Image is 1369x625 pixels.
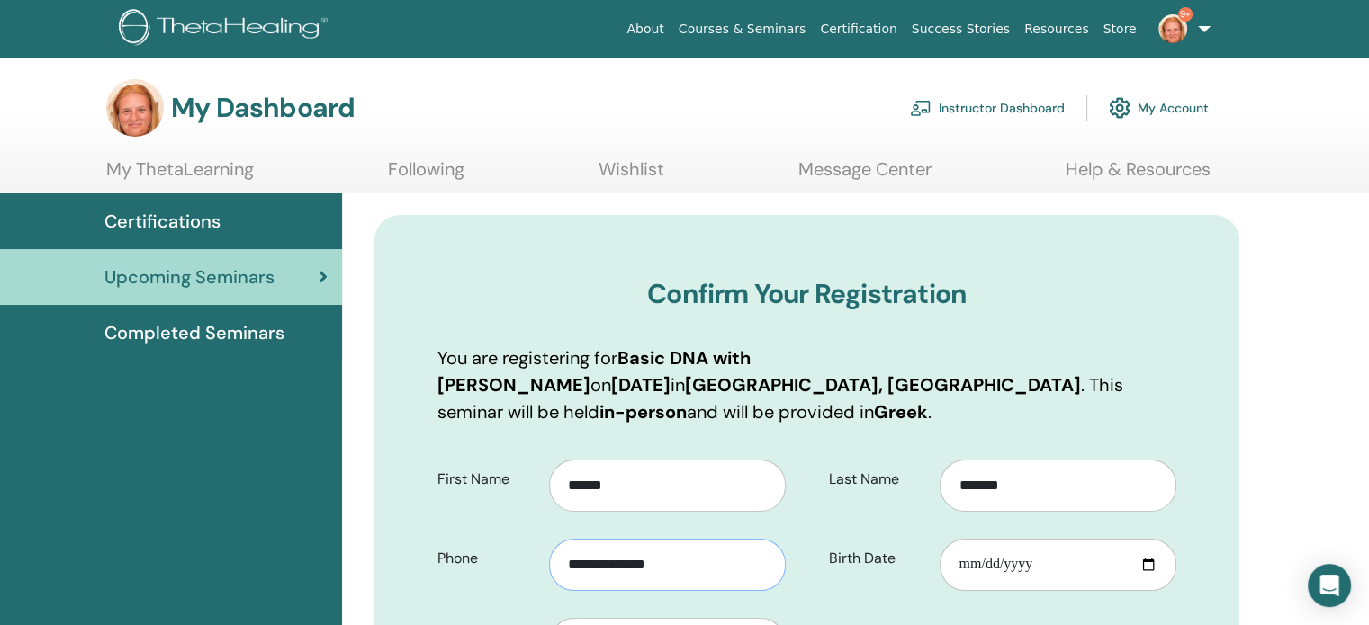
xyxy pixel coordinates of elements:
[1109,93,1130,123] img: cog.svg
[910,100,932,116] img: chalkboard-teacher.svg
[106,79,164,137] img: default.jpg
[813,13,904,46] a: Certification
[424,462,549,496] label: First Name
[1109,88,1209,128] a: My Account
[1017,13,1096,46] a: Resources
[685,373,1081,397] b: [GEOGRAPHIC_DATA], [GEOGRAPHIC_DATA]
[874,400,928,424] b: Greek
[1308,564,1351,607] div: Open Intercom Messenger
[437,344,1176,425] p: You are registering for on in . This seminar will be held and will be provided in .
[437,278,1176,310] h3: Confirm Your Registration
[798,158,932,193] a: Message Center
[599,158,664,193] a: Wishlist
[106,158,254,193] a: My ThetaLearning
[424,541,549,576] label: Phone
[388,158,464,193] a: Following
[104,208,221,235] span: Certifications
[1066,158,1211,193] a: Help & Resources
[1178,7,1193,22] span: 9+
[1096,13,1144,46] a: Store
[671,13,814,46] a: Courses & Seminars
[815,541,941,576] label: Birth Date
[119,9,334,49] img: logo.png
[905,13,1017,46] a: Success Stories
[1158,14,1187,43] img: default.jpg
[611,373,671,397] b: [DATE]
[104,319,284,346] span: Completed Seminars
[910,88,1065,128] a: Instructor Dashboard
[815,462,941,496] label: Last Name
[599,400,687,424] b: in-person
[619,13,671,46] a: About
[171,92,355,124] h3: My Dashboard
[104,263,275,290] span: Upcoming Seminars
